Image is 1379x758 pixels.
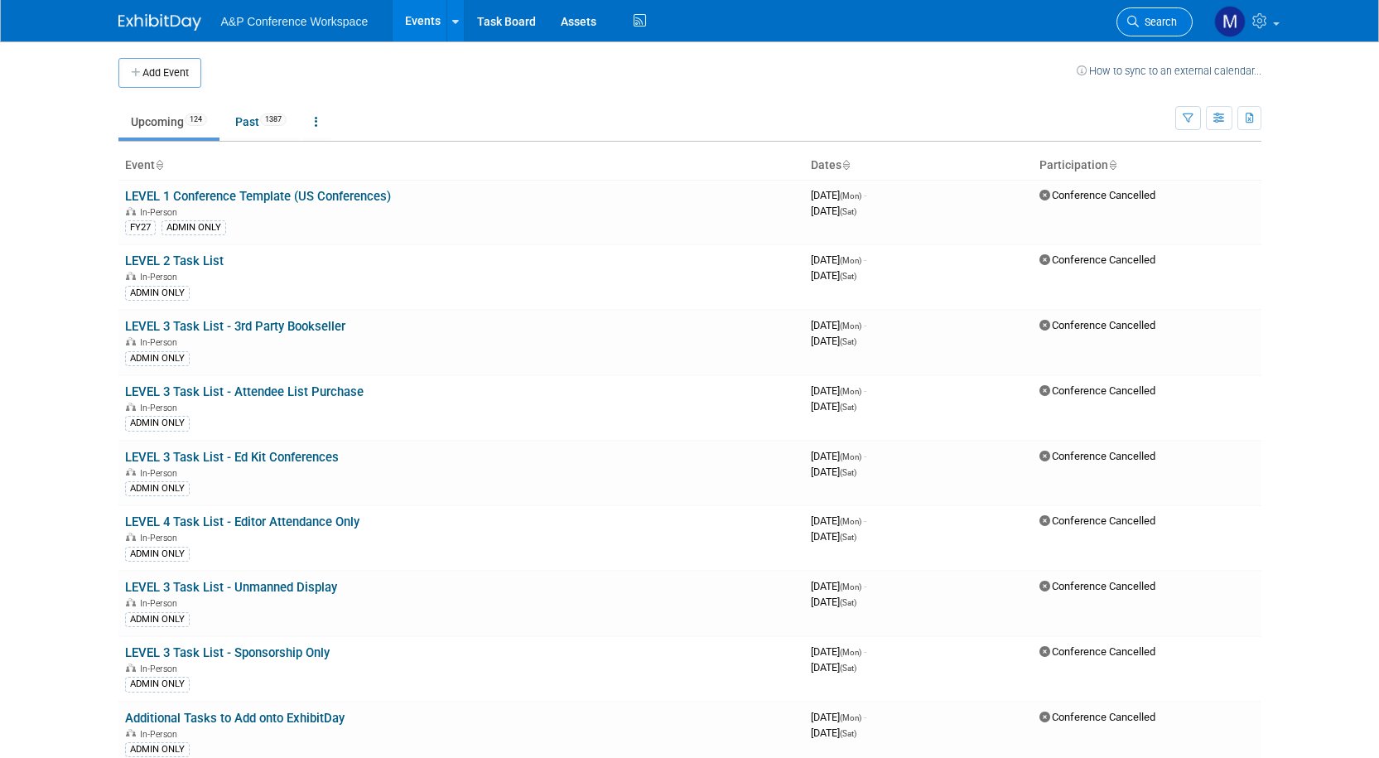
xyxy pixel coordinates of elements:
[811,727,856,739] span: [DATE]
[811,269,856,282] span: [DATE]
[1039,711,1155,723] span: Conference Cancelled
[125,645,330,660] a: LEVEL 3 Task List - Sponsorship Only
[864,711,866,723] span: -
[840,256,861,265] span: (Mon)
[864,514,866,527] span: -
[140,664,182,674] span: In-Person
[840,468,856,477] span: (Sat)
[1077,65,1261,77] a: How to sync to an external calendar...
[125,286,190,301] div: ADMIN ONLY
[811,711,866,723] span: [DATE]
[840,403,856,412] span: (Sat)
[1039,580,1155,592] span: Conference Cancelled
[864,189,866,201] span: -
[1039,514,1155,527] span: Conference Cancelled
[140,403,182,413] span: In-Person
[811,319,866,331] span: [DATE]
[223,106,299,138] a: Past1387
[260,113,287,126] span: 1387
[864,580,866,592] span: -
[840,648,861,657] span: (Mon)
[840,337,856,346] span: (Sat)
[126,207,136,215] img: In-Person Event
[126,533,136,541] img: In-Person Event
[811,400,856,413] span: [DATE]
[118,14,201,31] img: ExhibitDay
[1039,645,1155,658] span: Conference Cancelled
[811,661,856,674] span: [DATE]
[811,466,856,478] span: [DATE]
[140,598,182,609] span: In-Person
[840,321,861,331] span: (Mon)
[840,533,856,542] span: (Sat)
[221,15,369,28] span: A&P Conference Workspace
[126,729,136,737] img: In-Person Event
[811,645,866,658] span: [DATE]
[1039,253,1155,266] span: Conference Cancelled
[125,742,190,757] div: ADMIN ONLY
[811,596,856,608] span: [DATE]
[140,337,182,348] span: In-Person
[811,189,866,201] span: [DATE]
[125,450,339,465] a: LEVEL 3 Task List - Ed Kit Conferences
[126,468,136,476] img: In-Person Event
[125,384,364,399] a: LEVEL 3 Task List - Attendee List Purchase
[126,272,136,280] img: In-Person Event
[125,416,190,431] div: ADMIN ONLY
[140,729,182,740] span: In-Person
[811,335,856,347] span: [DATE]
[864,319,866,331] span: -
[1039,189,1155,201] span: Conference Cancelled
[126,664,136,672] img: In-Person Event
[125,580,337,595] a: LEVEL 3 Task List - Unmanned Display
[1116,7,1193,36] a: Search
[140,533,182,543] span: In-Person
[140,272,182,282] span: In-Person
[1039,450,1155,462] span: Conference Cancelled
[840,272,856,281] span: (Sat)
[140,207,182,218] span: In-Person
[118,58,201,88] button: Add Event
[1139,16,1177,28] span: Search
[864,253,866,266] span: -
[811,580,866,592] span: [DATE]
[841,158,850,171] a: Sort by Start Date
[811,253,866,266] span: [DATE]
[840,191,861,200] span: (Mon)
[125,220,156,235] div: FY27
[840,207,856,216] span: (Sat)
[125,547,190,562] div: ADMIN ONLY
[811,205,856,217] span: [DATE]
[125,711,345,726] a: Additional Tasks to Add onto ExhibitDay
[140,468,182,479] span: In-Person
[1039,384,1155,397] span: Conference Cancelled
[1039,319,1155,331] span: Conference Cancelled
[125,189,391,204] a: LEVEL 1 Conference Template (US Conferences)
[162,220,226,235] div: ADMIN ONLY
[125,253,224,268] a: LEVEL 2 Task List
[840,713,861,722] span: (Mon)
[185,113,207,126] span: 124
[125,319,345,334] a: LEVEL 3 Task List - 3rd Party Bookseller
[840,582,861,591] span: (Mon)
[864,384,866,397] span: -
[125,514,359,529] a: LEVEL 4 Task List - Editor Attendance Only
[840,664,856,673] span: (Sat)
[155,158,163,171] a: Sort by Event Name
[804,152,1033,180] th: Dates
[1033,152,1261,180] th: Participation
[811,384,866,397] span: [DATE]
[811,530,856,543] span: [DATE]
[126,403,136,411] img: In-Person Event
[125,481,190,496] div: ADMIN ONLY
[126,598,136,606] img: In-Person Event
[125,351,190,366] div: ADMIN ONLY
[125,612,190,627] div: ADMIN ONLY
[840,517,861,526] span: (Mon)
[118,152,804,180] th: Event
[126,337,136,345] img: In-Person Event
[840,387,861,396] span: (Mon)
[840,729,856,738] span: (Sat)
[118,106,219,138] a: Upcoming124
[1108,158,1116,171] a: Sort by Participation Type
